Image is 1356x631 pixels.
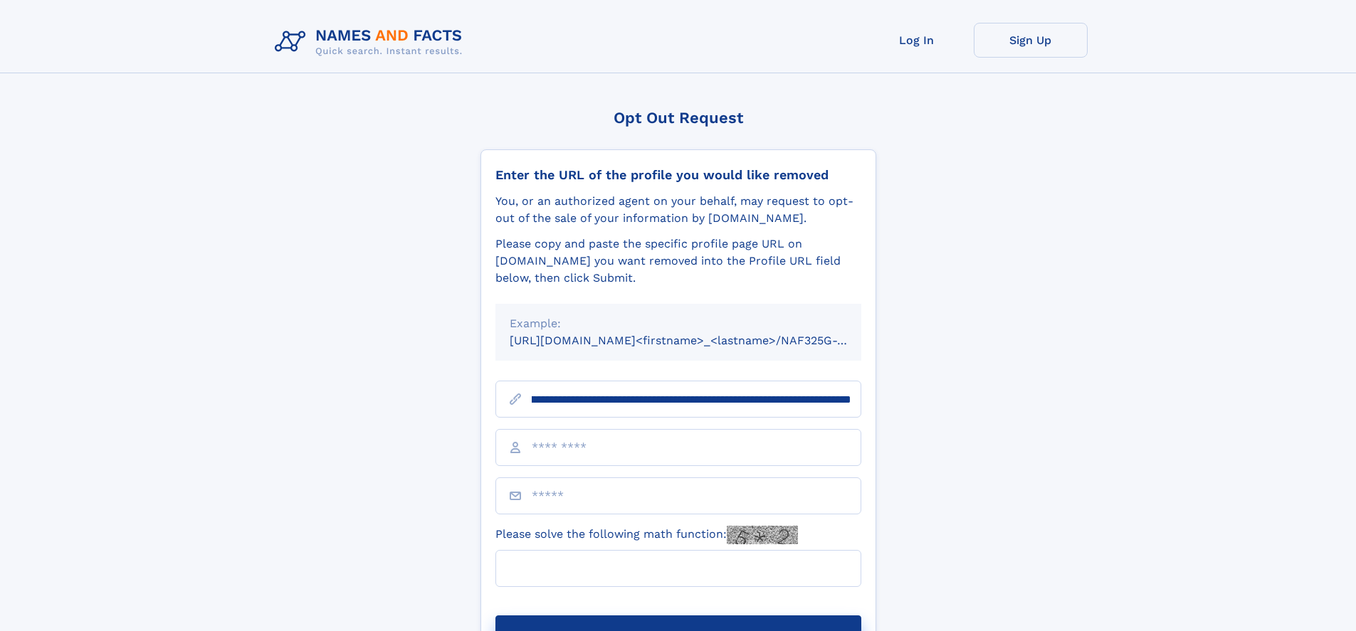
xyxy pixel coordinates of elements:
[495,526,798,544] label: Please solve the following math function:
[510,315,847,332] div: Example:
[480,109,876,127] div: Opt Out Request
[860,23,974,58] a: Log In
[495,193,861,227] div: You, or an authorized agent on your behalf, may request to opt-out of the sale of your informatio...
[510,334,888,347] small: [URL][DOMAIN_NAME]<firstname>_<lastname>/NAF325G-xxxxxxxx
[269,23,474,61] img: Logo Names and Facts
[974,23,1088,58] a: Sign Up
[495,167,861,183] div: Enter the URL of the profile you would like removed
[495,235,861,287] div: Please copy and paste the specific profile page URL on [DOMAIN_NAME] you want removed into the Pr...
